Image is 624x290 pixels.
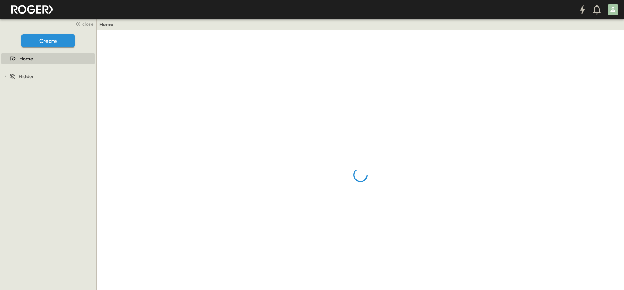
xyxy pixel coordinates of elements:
[99,21,113,28] a: Home
[19,73,35,80] span: Hidden
[19,55,33,62] span: Home
[72,19,95,29] button: close
[82,20,93,27] span: close
[21,34,75,47] button: Create
[1,54,93,64] a: Home
[99,21,118,28] nav: breadcrumbs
